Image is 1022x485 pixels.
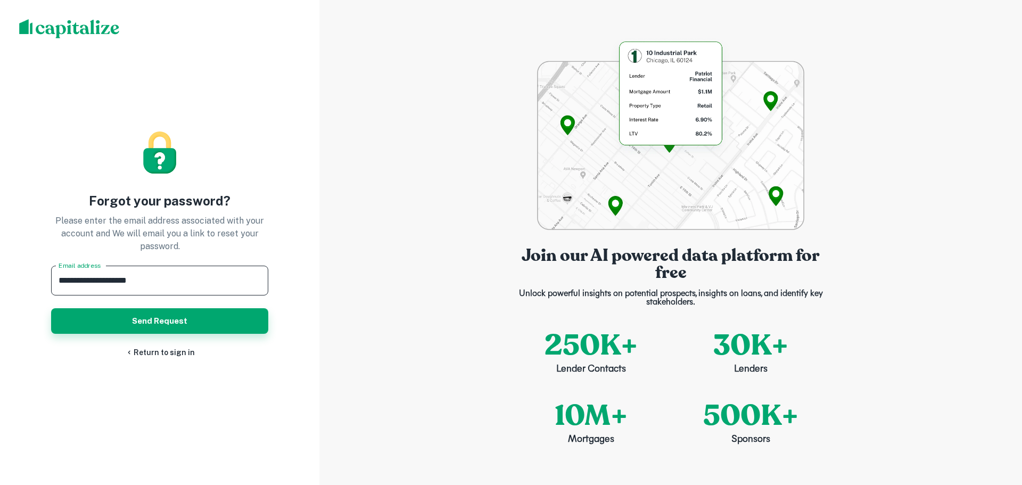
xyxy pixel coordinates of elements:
[969,400,1022,451] iframe: Chat Widget
[511,290,830,307] p: Unlock powerful insights on potential prospects, insights on loans, and identify key stakeholders.
[555,394,628,437] p: 10M+
[731,433,770,447] p: Sponsors
[51,215,268,253] p: Please enter the email address associated with your account and We will email you a link to reset...
[125,347,195,358] a: Return to sign in
[556,363,626,377] p: Lender Contacts
[51,191,268,210] h4: Forgot your password?
[568,433,614,447] p: Mortgages
[511,247,830,281] p: Join our AI powered data platform for free
[19,19,120,38] img: capitalize-logo.png
[537,38,804,230] img: login-bg
[59,261,101,270] label: Email address
[734,363,768,377] p: Lenders
[51,308,268,334] button: Send Request
[703,394,798,437] p: 500K+
[713,324,788,367] p: 30K+
[545,324,638,367] p: 250K+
